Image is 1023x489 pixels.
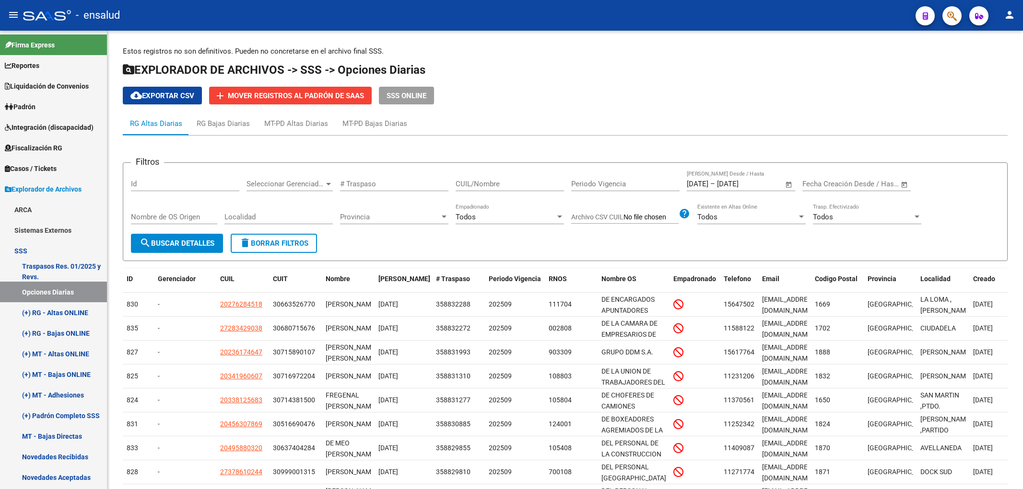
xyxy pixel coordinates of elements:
span: Martinezcondoblez@lavep.org [762,391,817,410]
span: - [158,420,160,428]
span: [PERSON_NAME] ,PARTIDO [PERSON_NAME] [920,415,972,445]
span: 827 [127,348,138,356]
span: DEL PERSONAL DE LA CONSTRUCCION [601,439,661,458]
span: [PERSON_NAME] [378,275,430,283]
mat-icon: search [140,237,151,249]
datatable-header-cell: CUIT [269,269,322,300]
span: 20276284518 [220,300,262,308]
span: LA LOMA ,[PERSON_NAME], PTDO. GENER [920,296,973,325]
div: 30714381500 [273,395,315,406]
span: Provincia [340,213,440,221]
span: 358831993 [436,348,470,356]
input: End date [842,180,889,188]
span: Firma Express [5,40,55,50]
span: CUIL [220,275,235,283]
span: Borrar Filtros [239,239,308,248]
span: [DATE] [973,468,993,476]
span: – [710,180,715,188]
iframe: Intercom live chat [990,456,1013,479]
div: 30680715676 [273,323,315,334]
span: 700108 [549,468,572,476]
span: 20456307869 [220,420,262,428]
span: Periodo Vigencia [489,275,541,283]
span: 1702 [815,324,830,332]
span: 1888 [815,348,830,356]
span: gonzalo31_935@vonju.org [762,343,817,362]
span: Exportar CSV [130,91,194,100]
span: 20341960607 [220,372,262,380]
div: [DATE] [378,443,428,454]
span: [PERSON_NAME] [326,300,377,308]
span: 27283429038 [220,324,262,332]
div: 30663526770 [273,299,315,310]
span: 105804 [549,396,572,404]
span: 202509 [489,324,512,332]
span: [GEOGRAPHIC_DATA] [868,324,932,332]
span: [GEOGRAPHIC_DATA] [868,300,932,308]
div: RG Altas Diarias [130,118,182,129]
span: SSS ONLINE [387,91,426,100]
datatable-header-cell: RNOS [545,269,598,300]
span: [PERSON_NAME] [326,468,377,476]
span: EXPLORADOR DE ARCHIVOS -> SSS -> Opciones Diarias [123,63,425,77]
span: 1564750285 [724,300,762,308]
span: hugo54_649@vonju.org [762,296,817,314]
input: Start date [687,180,708,188]
span: Reportes [5,60,39,71]
span: 1824 [815,420,830,428]
span: 1650 [815,396,830,404]
div: [DATE] [378,323,428,334]
span: - [158,468,160,476]
span: 202509 [489,420,512,428]
datatable-header-cell: Gerenciador [154,269,216,300]
span: 358832288 [436,300,470,308]
span: DOCK SUD [920,468,952,476]
span: - [158,396,160,404]
span: Todos [456,213,476,221]
datatable-header-cell: ID [123,269,154,300]
div: MT-PD Altas Diarias [264,118,328,129]
span: DE ENCARGADOS APUNTADORES MARITIMOS [601,296,655,325]
mat-icon: delete [239,237,251,249]
span: 20236174647 [220,348,262,356]
span: 202509 [489,444,512,452]
datatable-header-cell: CUIL [216,269,269,300]
span: ditewix870@cotasen.com [762,463,817,482]
span: [DATE] [973,324,993,332]
div: [DATE] [378,419,428,430]
span: Nombre [326,275,350,283]
span: ID [127,275,133,283]
span: - [158,324,160,332]
button: Mover registros al PADRÓN de SAAS [209,87,372,104]
span: 1561776415 [724,348,762,356]
span: 824 [127,396,138,404]
span: 202509 [489,348,512,356]
datatable-header-cell: Codigo Postal [811,269,864,300]
div: [DATE] [378,395,428,406]
button: Borrar Filtros [231,234,317,253]
span: [PERSON_NAME] [326,372,377,380]
span: DE MEO [PERSON_NAME] [PERSON_NAME] [326,439,377,469]
span: [GEOGRAPHIC_DATA] [868,468,932,476]
span: 358831277 [436,396,470,404]
mat-icon: menu [8,9,19,21]
div: 30999001315 [273,466,315,478]
span: 833 [127,444,138,452]
span: [PERSON_NAME] [326,420,377,428]
span: 835 [127,324,138,332]
div: MT-PD Bajas Diarias [342,118,407,129]
span: [GEOGRAPHIC_DATA] [868,372,932,380]
h3: Filtros [131,155,164,169]
span: Codigo Postal [815,275,858,283]
span: GRUPO DDM S.A. [601,348,653,356]
span: 825 [127,372,138,380]
span: Localidad [920,275,951,283]
span: m0z7byr3w3@zvvzuv.com [762,367,817,386]
span: Creado [973,275,995,283]
span: [PERSON_NAME] [PERSON_NAME] [326,343,377,362]
span: 124001 [549,420,572,428]
span: [PERSON_NAME] [326,324,377,332]
span: 1125234292 [724,420,762,428]
span: AVELLANEDA [920,444,962,452]
span: 1140908717 [724,444,762,452]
